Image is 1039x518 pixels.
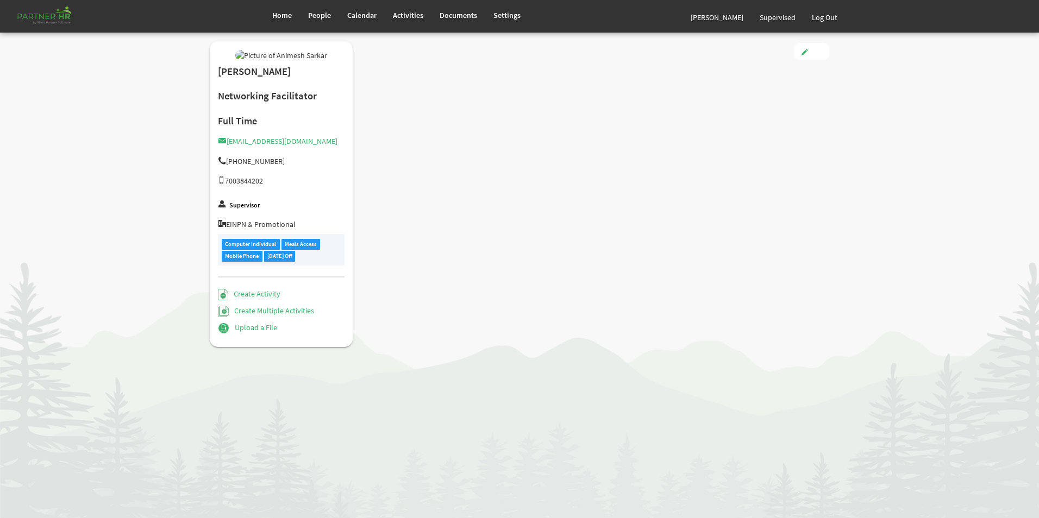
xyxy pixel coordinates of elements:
[264,251,296,261] div: [DATE] Off
[393,10,423,20] span: Activities
[440,10,477,20] span: Documents
[218,66,345,78] h2: [PERSON_NAME]
[229,202,260,209] label: Supervisor
[218,116,345,127] h4: Full Time
[218,323,277,332] a: Upload a File
[218,289,280,299] a: Create Activity
[222,251,262,261] div: Mobile Phone
[752,2,804,33] a: Supervised
[804,2,846,33] a: Log Out
[218,289,228,300] img: Create Activity
[218,323,229,334] img: Upload a File
[218,136,337,146] a: [EMAIL_ADDRESS][DOMAIN_NAME]
[272,10,292,20] span: Home
[218,220,345,229] h5: EINPN & Promotional
[218,306,314,315] a: Create Multiple Activities
[235,50,327,61] img: Picture of Animesh Sarkar
[222,239,280,249] div: Computer Individual
[281,239,321,249] div: Meals Access
[308,10,331,20] span: People
[218,91,345,102] h2: Networking Facilitator
[347,10,377,20] span: Calendar
[218,157,345,166] h5: [PHONE_NUMBER]
[218,176,345,185] h5: 7003844202
[683,2,752,33] a: [PERSON_NAME]
[218,306,229,317] img: Create Multiple Activities
[760,12,796,22] span: Supervised
[493,10,521,20] span: Settings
